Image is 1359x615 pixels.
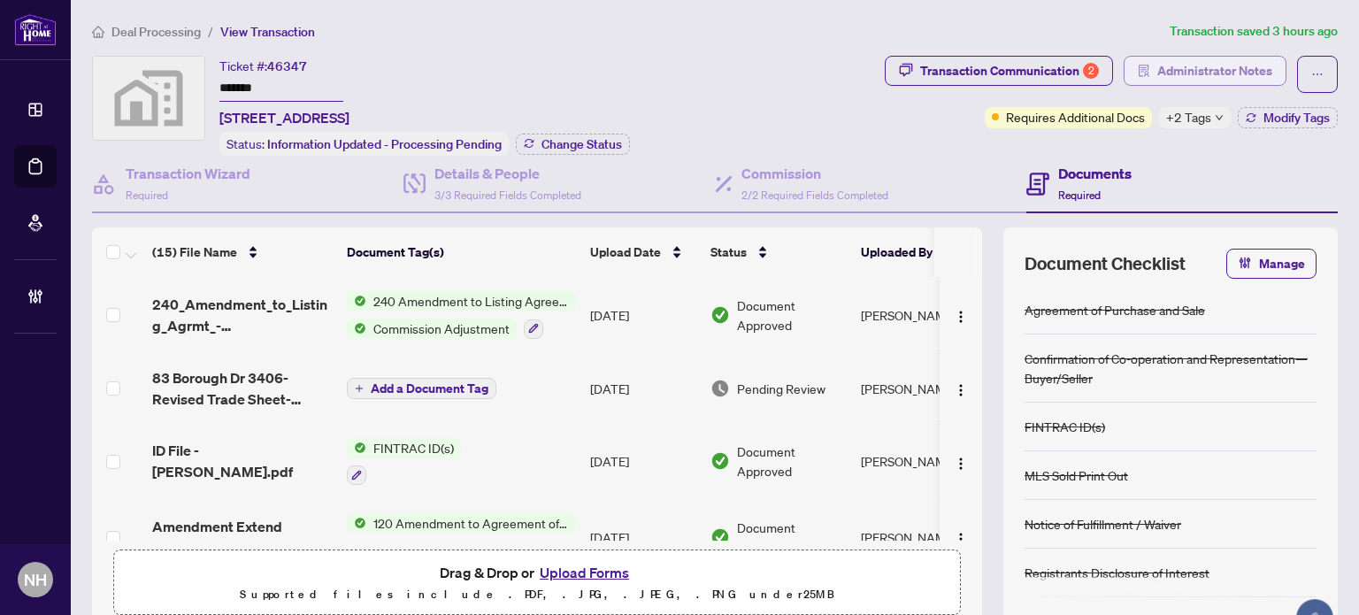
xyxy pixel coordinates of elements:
span: Change Status [541,138,622,150]
div: 2 [1083,63,1099,79]
img: Status Icon [347,438,366,457]
button: Add a Document Tag [347,378,496,399]
span: Document Checklist [1025,251,1186,276]
span: 240 Amendment to Listing Agreement - Authority to Offer for Sale Price Change/Extension/Amendment(s) [366,291,576,311]
td: [DATE] [583,424,703,500]
span: View Transaction [220,24,315,40]
span: NH [24,567,47,592]
button: Status Icon120 Amendment to Agreement of Purchase and Sale [347,513,576,561]
h4: Commission [741,163,888,184]
span: ellipsis [1311,68,1324,81]
span: ID File - [PERSON_NAME].pdf [152,440,333,482]
li: / [208,21,213,42]
span: 83 Borough Dr 3406-Revised Trade Sheet-[PERSON_NAME] to review.pdf [152,367,333,410]
button: Modify Tags [1238,107,1338,128]
span: Document Approved [737,296,847,334]
img: Status Icon [347,319,366,338]
img: Document Status [710,527,730,547]
div: Status: [219,132,509,156]
button: Logo [947,301,975,329]
span: (15) File Name [152,242,237,262]
div: Notice of Fulfillment / Waiver [1025,514,1181,534]
button: Manage [1226,249,1317,279]
span: solution [1138,65,1150,77]
span: plus [355,384,364,393]
div: Transaction Communication [920,57,1099,85]
span: Drag & Drop or [440,561,634,584]
img: Document Status [710,379,730,398]
th: Uploaded By [854,227,987,277]
span: Amendment Extend Update.pdf [152,516,333,558]
button: Transaction Communication2 [885,56,1113,86]
span: 240_Amendment_to_Listing_Agrmt_-_Price_Change_Commission.pdf [152,294,333,336]
img: Document Status [710,451,730,471]
span: 2/2 Required Fields Completed [741,188,888,202]
div: Agreement of Purchase and Sale [1025,300,1205,319]
button: Logo [947,374,975,403]
div: MLS Sold Print Out [1025,465,1128,485]
span: Manage [1259,250,1305,278]
div: Confirmation of Co-operation and Representation—Buyer/Seller [1025,349,1317,388]
img: Logo [954,310,968,324]
span: Upload Date [590,242,661,262]
td: [DATE] [583,499,703,575]
span: 46347 [267,58,307,74]
button: Status Icon240 Amendment to Listing Agreement - Authority to Offer for Sale Price Change/Extensio... [347,291,576,339]
span: FINTRAC ID(s) [366,438,461,457]
img: Logo [954,532,968,546]
span: Add a Document Tag [371,382,488,395]
img: Status Icon [347,513,366,533]
img: Logo [954,457,968,471]
button: Status IconFINTRAC ID(s) [347,438,461,486]
span: +2 Tags [1166,107,1211,127]
span: down [1215,113,1224,122]
span: Status [710,242,747,262]
button: Logo [947,523,975,551]
span: Information Updated - Processing Pending [267,136,502,152]
div: Registrants Disclosure of Interest [1025,563,1209,582]
span: [STREET_ADDRESS] [219,107,349,128]
span: Document Approved [737,518,847,557]
button: Add a Document Tag [347,377,496,400]
td: [DATE] [583,353,703,424]
td: [PERSON_NAME] [854,277,987,353]
th: (15) File Name [145,227,340,277]
img: logo [14,13,57,46]
img: Status Icon [347,291,366,311]
h4: Transaction Wizard [126,163,250,184]
span: 120 Amendment to Agreement of Purchase and Sale [366,513,576,533]
p: Supported files include .PDF, .JPG, .JPEG, .PNG under 25 MB [125,584,949,605]
span: Modify Tags [1263,111,1330,124]
span: Document Approved [737,442,847,480]
td: [PERSON_NAME] [854,353,987,424]
button: Upload Forms [534,561,634,584]
span: 3/3 Required Fields Completed [434,188,581,202]
td: [PERSON_NAME] [854,499,987,575]
img: Logo [954,383,968,397]
span: Commission Adjustment [366,319,517,338]
button: Open asap [1288,553,1341,606]
th: Upload Date [583,227,703,277]
article: Transaction saved 3 hours ago [1170,21,1338,42]
th: Document Tag(s) [340,227,583,277]
td: [DATE] [583,277,703,353]
span: home [92,26,104,38]
div: FINTRAC ID(s) [1025,417,1105,436]
span: Required [126,188,168,202]
div: Ticket #: [219,56,307,76]
h4: Documents [1058,163,1132,184]
img: Document Status [710,305,730,325]
img: svg%3e [93,57,204,140]
td: [PERSON_NAME] [854,424,987,500]
h4: Details & People [434,163,581,184]
span: Pending Review [737,379,825,398]
th: Status [703,227,854,277]
span: Requires Additional Docs [1006,107,1145,127]
span: Administrator Notes [1157,57,1272,85]
span: Deal Processing [111,24,201,40]
span: Required [1058,188,1101,202]
button: Change Status [516,134,630,155]
button: Administrator Notes [1124,56,1286,86]
button: Logo [947,447,975,475]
